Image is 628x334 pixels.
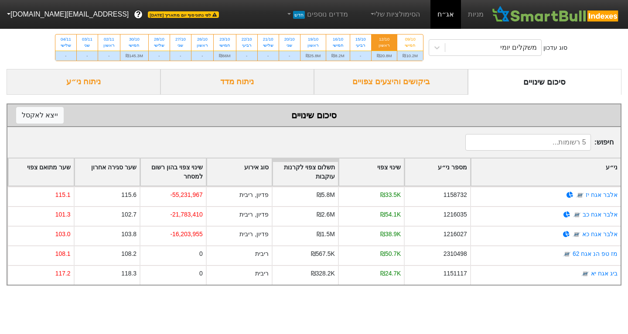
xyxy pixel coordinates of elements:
[380,210,401,219] div: ₪54.1K
[75,158,140,186] div: Toggle SortBy
[444,269,467,278] div: 1151117
[273,158,338,186] div: Toggle SortBy
[82,36,92,42] div: 03/11
[543,43,567,52] div: סוג עדכון
[380,190,401,200] div: ₪33.5K
[197,42,208,48] div: ראשון
[444,190,467,200] div: 1158732
[284,42,295,48] div: שני
[154,42,164,48] div: שלישי
[282,6,352,23] a: מדדים נוספיםחדש
[191,51,213,61] div: -
[16,109,612,122] div: סיכום שינויים
[197,36,208,42] div: 26/10
[98,51,120,61] div: -
[339,158,404,186] div: Toggle SortBy
[403,36,418,42] div: 09/10
[121,230,137,239] div: 103.8
[465,134,591,151] input: 5 רשומות...
[377,36,392,42] div: 12/10
[306,42,321,48] div: ראשון
[103,36,115,42] div: 02/11
[573,210,581,219] img: tase link
[500,42,537,53] div: משקלים יומי
[372,51,397,61] div: ₪20.8M
[263,36,273,42] div: 21/10
[326,51,349,61] div: ₪8.2M
[581,269,590,278] img: tase link
[121,210,137,219] div: 102.7
[573,250,618,257] a: מז טפ הנ אגח 62
[355,42,366,48] div: רביעי
[242,42,252,48] div: רביעי
[160,69,314,95] div: ניתוח מדד
[55,269,71,278] div: 117.2
[255,269,269,278] div: ריבית
[199,249,203,258] div: 0
[7,69,160,95] div: ניתוח ני״ע
[239,210,269,219] div: פדיון, ריבית
[55,230,71,239] div: 103.0
[16,107,64,124] button: ייצא לאקסל
[444,210,467,219] div: 1216035
[331,42,344,48] div: חמישי
[583,211,618,218] a: אלבר אגח כב
[175,36,186,42] div: 27/10
[175,42,186,48] div: שני
[214,51,236,61] div: ₪66M
[279,51,300,61] div: -
[468,69,622,95] div: סיכום שינויים
[55,190,71,200] div: 115.1
[576,191,584,200] img: tase link
[258,51,279,61] div: -
[154,36,164,42] div: 28/10
[444,230,467,239] div: 1216027
[219,42,231,48] div: חמישי
[255,249,269,258] div: ריבית
[219,36,231,42] div: 23/10
[121,249,137,258] div: 108.2
[170,230,202,239] div: -16,203,955
[591,270,618,277] a: ביג אגח יא
[471,158,621,186] div: Toggle SortBy
[126,42,143,48] div: חמישי
[377,42,392,48] div: ראשון
[236,51,257,61] div: -
[300,51,326,61] div: ₪25.8M
[311,269,335,278] div: ₪328.2K
[317,190,335,200] div: ₪5.8M
[380,230,401,239] div: ₪38.9K
[140,158,206,186] div: Toggle SortBy
[350,51,371,61] div: -
[444,249,467,258] div: 2310498
[55,210,71,219] div: 101.3
[491,6,621,23] img: SmartBull
[239,230,269,239] div: פדיון, ריבית
[126,36,143,42] div: 30/10
[317,210,335,219] div: ₪2.6M
[149,51,170,61] div: -
[170,210,202,219] div: -21,783,410
[8,158,74,186] div: Toggle SortBy
[380,269,401,278] div: ₪24.7K
[61,36,71,42] div: 04/11
[263,42,273,48] div: שלישי
[586,191,618,198] a: אלבר אגח יז
[365,6,424,23] a: הסימולציות שלי
[61,42,71,48] div: שלישי
[293,11,305,19] span: חדש
[314,69,468,95] div: ביקושים והיצעים צפויים
[405,158,470,186] div: Toggle SortBy
[465,134,614,151] span: חיפוש :
[582,231,618,238] a: אלבר אגח כא
[55,249,71,258] div: 108.1
[317,230,335,239] div: ₪1.5M
[397,51,423,61] div: ₪10.2M
[242,36,252,42] div: 22/10
[136,9,141,21] span: ?
[199,269,203,278] div: 0
[311,249,335,258] div: ₪567.5K
[77,51,98,61] div: -
[355,36,366,42] div: 15/10
[120,51,148,61] div: ₪145.3M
